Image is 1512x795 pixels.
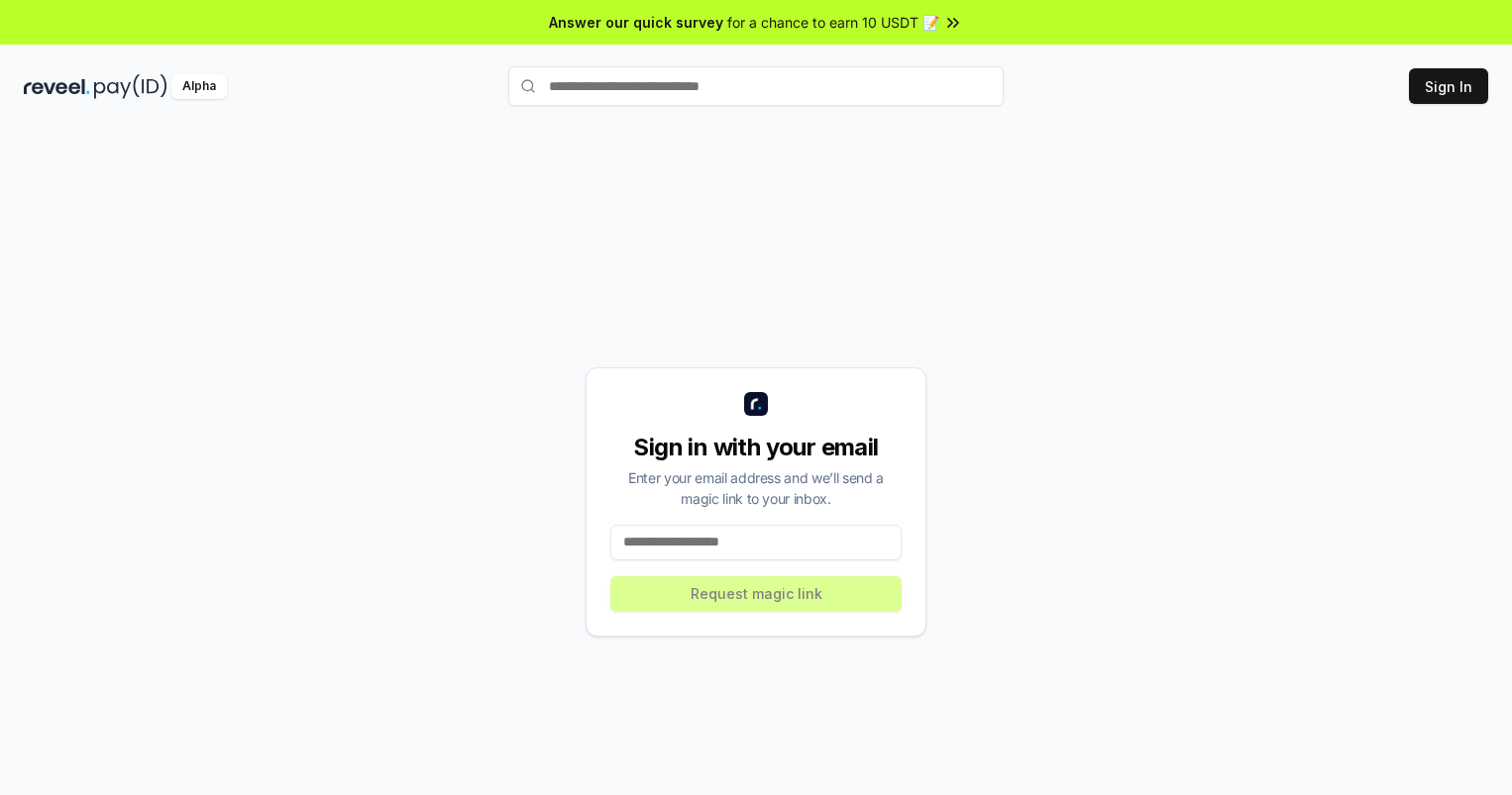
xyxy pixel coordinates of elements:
span: Answer our quick survey [549,12,723,33]
img: reveel_dark [24,74,90,99]
div: Enter your email address and we’ll send a magic link to your inbox. [610,467,902,509]
div: Sign in with your email [610,432,902,463]
div: Alpha [171,74,227,99]
button: Sign In [1409,68,1488,104]
img: pay_id [94,74,167,99]
img: logo_small [744,392,768,416]
span: for a chance to earn 10 USDT 📝 [727,12,939,33]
